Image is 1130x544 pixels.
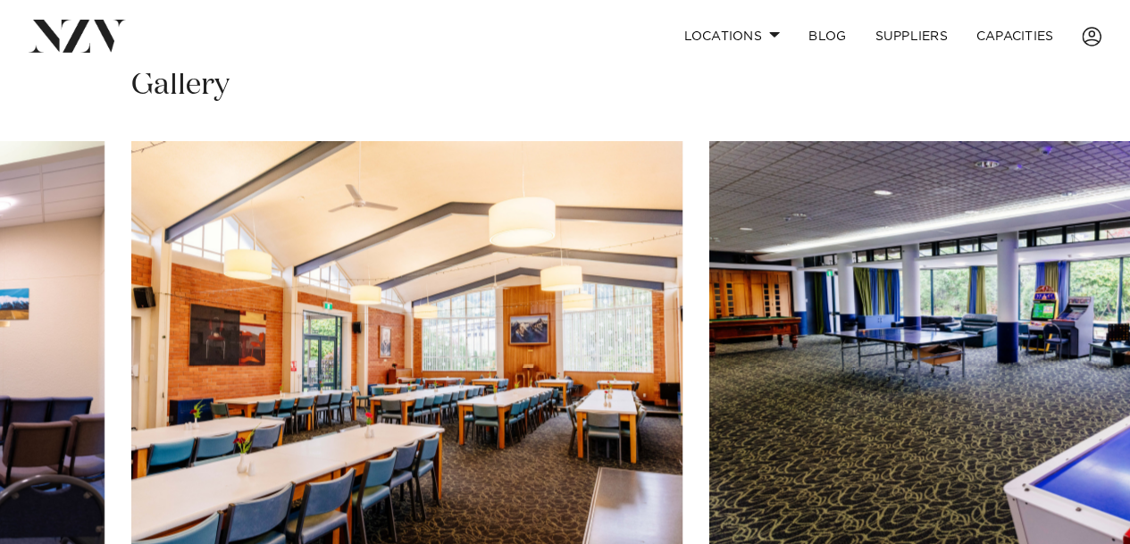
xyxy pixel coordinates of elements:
a: BLOG [794,17,860,55]
h2: Gallery [131,65,230,105]
a: SUPPLIERS [860,17,961,55]
a: Capacities [962,17,1068,55]
a: Locations [669,17,794,55]
img: nzv-logo.png [29,20,126,52]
